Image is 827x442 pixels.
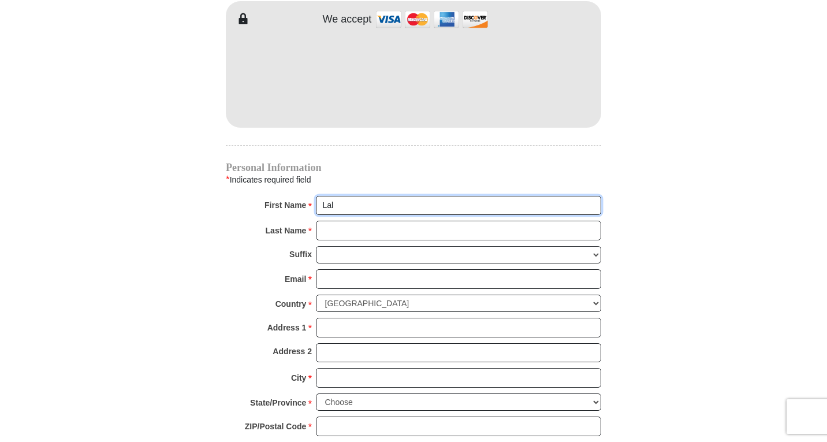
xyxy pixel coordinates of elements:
[374,7,490,32] img: credit cards accepted
[250,395,306,411] strong: State/Province
[285,271,306,287] strong: Email
[265,197,306,213] strong: First Name
[275,296,307,312] strong: Country
[245,418,307,434] strong: ZIP/Postal Code
[273,343,312,359] strong: Address 2
[291,370,306,386] strong: City
[266,222,307,239] strong: Last Name
[267,320,307,336] strong: Address 1
[289,246,312,262] strong: Suffix
[226,172,601,187] div: Indicates required field
[226,163,601,172] h4: Personal Information
[323,13,372,26] h4: We accept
